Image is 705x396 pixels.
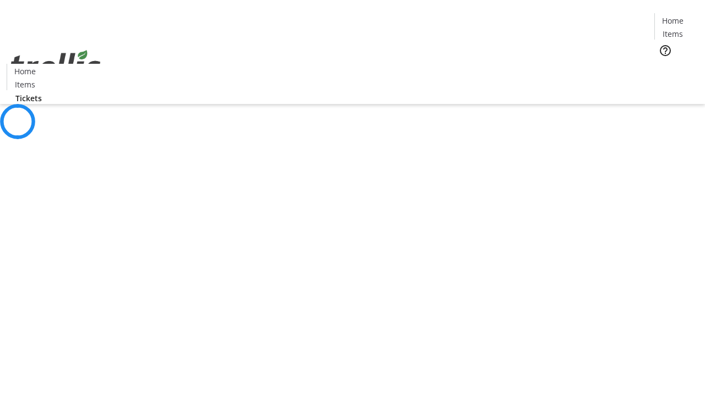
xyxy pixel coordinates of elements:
a: Items [7,79,42,90]
a: Home [7,65,42,77]
a: Home [655,15,690,26]
span: Tickets [663,64,690,75]
span: Items [663,28,683,40]
img: Orient E2E Organization gAGAplvE66's Logo [7,38,105,93]
a: Tickets [7,92,51,104]
span: Items [15,79,35,90]
span: Tickets [15,92,42,104]
span: Home [662,15,684,26]
button: Help [654,40,676,62]
a: Tickets [654,64,698,75]
span: Home [14,65,36,77]
a: Items [655,28,690,40]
